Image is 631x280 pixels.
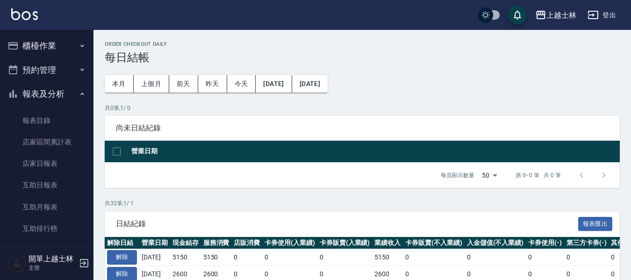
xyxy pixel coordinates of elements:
img: Person [7,254,26,273]
td: 0 [403,249,465,266]
button: [DATE] [256,75,292,93]
td: 0 [231,249,262,266]
td: 5150 [372,249,403,266]
p: 主管 [29,264,76,272]
button: save [508,6,527,24]
th: 服務消費 [201,237,232,249]
button: 今天 [227,75,256,93]
img: Logo [11,8,38,20]
td: 0 [564,249,609,266]
a: 互助月報表 [4,196,90,218]
td: 0 [526,249,564,266]
button: 報表及分析 [4,82,90,106]
th: 第三方卡券(-) [564,237,609,249]
a: 報表匯出 [578,219,613,228]
button: 前天 [169,75,198,93]
button: 登出 [584,7,620,24]
th: 入金儲值(不入業績) [465,237,526,249]
button: 本月 [105,75,134,93]
p: 第 0–0 筆 共 0 筆 [516,171,561,179]
td: 0 [262,249,317,266]
button: 預約管理 [4,58,90,82]
a: 互助日報表 [4,174,90,196]
th: 解除日結 [105,237,139,249]
button: 櫃檯作業 [4,34,90,58]
div: 50 [478,163,501,188]
button: 上越士林 [531,6,580,25]
td: 5150 [170,249,201,266]
p: 共 32 筆, 1 / 1 [105,199,620,208]
th: 店販消費 [231,237,262,249]
td: 0 [317,249,373,266]
a: 報表目錄 [4,110,90,131]
td: 0 [465,249,526,266]
p: 每頁顯示數量 [441,171,474,179]
a: 店家區間累計表 [4,131,90,153]
th: 現金結存 [170,237,201,249]
th: 卡券使用(入業績) [262,237,317,249]
a: 互助排行榜 [4,218,90,239]
div: 上越士林 [546,9,576,21]
h3: 每日結帳 [105,51,620,64]
th: 卡券使用(-) [526,237,564,249]
th: 卡券販賣(入業績) [317,237,373,249]
p: 共 0 筆, 1 / 0 [105,104,620,112]
button: 昨天 [198,75,227,93]
button: [DATE] [292,75,328,93]
th: 業績收入 [372,237,403,249]
span: 日結紀錄 [116,219,578,229]
a: 互助點數明細 [4,239,90,261]
h5: 開單上越士林 [29,254,76,264]
h2: Order checkout daily [105,41,620,47]
button: 解除 [107,250,137,265]
th: 營業日期 [129,141,620,163]
td: [DATE] [139,249,170,266]
td: 5150 [201,249,232,266]
span: 尚未日結紀錄 [116,123,609,133]
button: 上個月 [134,75,169,93]
button: 報表匯出 [578,217,613,231]
a: 店家日報表 [4,153,90,174]
th: 卡券販賣(不入業績) [403,237,465,249]
th: 營業日期 [139,237,170,249]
